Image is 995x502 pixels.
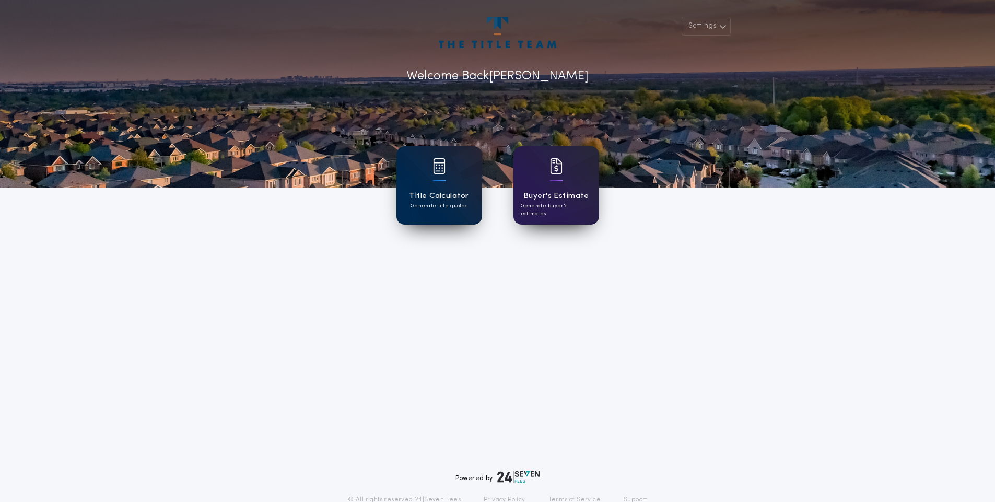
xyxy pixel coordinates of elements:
h1: Buyer's Estimate [523,190,589,202]
div: Powered by [455,471,540,483]
p: Generate buyer's estimates [521,202,592,218]
p: Generate title quotes [411,202,467,210]
p: Welcome Back [PERSON_NAME] [406,67,589,86]
button: Settings [682,17,731,36]
a: card iconTitle CalculatorGenerate title quotes [396,146,482,225]
img: account-logo [439,17,556,48]
a: card iconBuyer's EstimateGenerate buyer's estimates [513,146,599,225]
img: card icon [433,158,446,174]
h1: Title Calculator [409,190,469,202]
img: card icon [550,158,563,174]
img: logo [497,471,540,483]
